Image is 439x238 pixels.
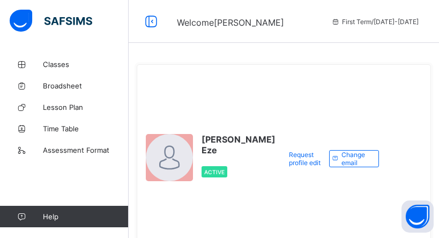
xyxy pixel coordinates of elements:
[331,18,419,26] span: session/term information
[43,103,129,111] span: Lesson Plan
[177,17,284,28] span: Welcome [PERSON_NAME]
[43,81,129,90] span: Broadsheet
[10,10,92,32] img: safsims
[289,151,321,167] span: Request profile edit
[341,151,370,167] span: Change email
[401,200,434,233] button: Open asap
[204,169,225,175] span: Active
[43,212,128,221] span: Help
[202,134,276,155] span: [PERSON_NAME] Eze
[43,146,129,154] span: Assessment Format
[43,60,129,69] span: Classes
[43,124,129,133] span: Time Table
